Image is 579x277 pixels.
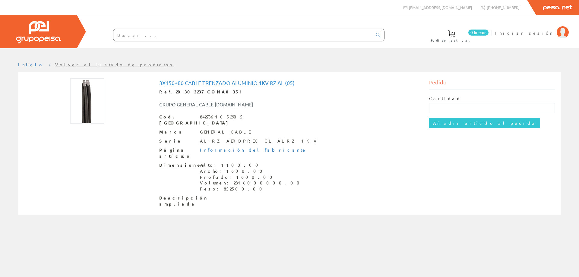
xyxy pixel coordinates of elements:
span: Marca [159,129,195,135]
span: Descripción ampliada [159,195,195,207]
div: Profundo: 1600.00 [200,174,303,180]
div: GRUPO GENERAL CABLE [DOMAIN_NAME] [155,101,312,108]
input: Buscar ... [113,29,372,41]
div: Alto: 1100.00 [200,162,303,168]
strong: 20303237 CONA0351 [176,89,245,94]
div: GENERAL CABLE [200,129,250,135]
span: Pedido actual [431,37,472,43]
a: Iniciar sesión [495,25,569,31]
span: Iniciar sesión [495,30,554,36]
input: Añadir artículo al pedido [429,118,540,128]
span: Dimensiones [159,162,195,168]
div: Ancho: 1600.00 [200,168,303,174]
span: Página artículo [159,147,195,159]
span: 0 línea/s [468,30,489,36]
div: AL-RZ AEROPREX CL ALRZ 1KV [200,138,318,144]
label: Cantidad [429,96,461,102]
div: Ref. [159,89,420,95]
img: Grupo Peisa [16,21,61,43]
span: [PHONE_NUMBER] [487,5,520,10]
div: 8427361052905 [200,114,244,120]
a: Inicio [18,62,44,67]
div: Pedido [429,78,555,90]
h1: 3x150+80 Cable Trenzado Aluminio 1kv Rz Al (05) [159,80,420,86]
span: [EMAIL_ADDRESS][DOMAIN_NAME] [409,5,472,10]
a: Información del fabricante [200,147,307,153]
a: Volver al listado de productos [55,62,174,67]
span: Cod. [GEOGRAPHIC_DATA] [159,114,195,126]
div: Volumen: 2816000000.00 [200,180,303,186]
div: Peso: 852500.00 [200,186,303,192]
img: Foto artículo 3x150+80 Cable Trenzado Aluminio 1kv Rz Al (05) (112.5x150) [70,78,104,124]
span: Serie [159,138,195,144]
